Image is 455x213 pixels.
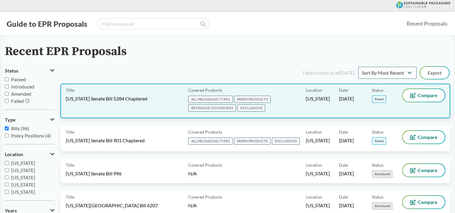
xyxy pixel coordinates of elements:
[339,95,354,102] span: [DATE]
[403,131,445,144] button: Compare
[306,129,322,135] span: Location
[418,200,438,205] span: Compare
[418,93,438,98] span: Compare
[372,87,383,93] span: Status
[11,160,35,166] span: [US_STATE]
[11,91,31,97] span: Amended
[5,149,54,159] button: Location
[306,87,322,93] span: Location
[11,174,35,180] span: [US_STATE]
[188,202,197,208] span: N/A
[372,129,383,135] span: Status
[11,84,34,89] span: Introduced
[5,161,9,165] input: [US_STATE]
[372,137,386,145] span: Passed
[372,162,383,168] span: Status
[11,125,29,131] span: Bills (96)
[188,162,222,168] span: Covered Products
[66,162,74,168] span: Title
[339,170,354,177] span: [DATE]
[5,99,9,103] input: Failed
[5,77,9,81] input: Passed
[339,202,354,209] span: [DATE]
[5,45,127,58] h2: Recent EPR Proposals
[339,137,354,144] span: [DATE]
[188,104,236,112] span: BEVERAGE CONTAINERS
[11,76,26,82] span: Passed
[5,92,9,96] input: Amended
[5,85,9,88] input: Introduced
[11,167,35,173] span: [US_STATE]
[5,175,9,179] input: [US_STATE]
[5,68,18,73] span: Status
[188,96,233,103] span: ALL PACKAGING TYPES
[11,182,35,187] span: [US_STATE]
[5,183,9,187] input: [US_STATE]
[11,189,35,195] span: [US_STATE]
[5,126,9,130] input: Bills (96)
[11,98,24,104] span: Failed
[188,137,233,145] span: ALL PACKAGING TYPES
[5,152,23,157] span: Location
[403,164,445,177] button: Compare
[97,18,209,30] input: Find a proposal
[66,194,74,200] span: Title
[372,194,383,200] span: Status
[339,129,348,135] span: Date
[66,170,121,177] span: [US_STATE] Senate Bill 996
[303,69,355,76] div: Data current as of [DATE]
[372,170,392,178] span: Introduced
[5,19,89,29] button: Guide to EPR Proposals
[404,17,450,30] a: Recent Proposals
[420,67,449,79] button: Export
[66,202,158,209] span: [US_STATE][GEOGRAPHIC_DATA] Bill 6207
[306,194,322,200] span: Location
[339,162,348,168] span: Date
[272,137,300,145] span: EXCLUSIONS
[372,202,392,210] span: Introduced
[418,168,438,173] span: Compare
[339,194,348,200] span: Date
[66,137,145,144] span: [US_STATE] Senate Bill 901 Chaptered
[5,190,9,194] input: [US_STATE]
[66,87,74,93] span: Title
[5,66,54,76] button: Status
[5,117,16,122] span: Type
[5,115,54,125] button: Type
[188,129,222,135] span: Covered Products
[66,95,147,102] span: [US_STATE] Senate Bill 5284 Chaptered
[66,129,74,135] span: Title
[5,168,9,172] input: [US_STATE]
[5,134,9,137] input: Policy Positions (4)
[418,135,438,140] span: Compare
[306,95,330,102] span: [US_STATE]
[403,89,445,102] button: Compare
[188,194,222,200] span: Covered Products
[11,133,51,138] span: Policy Positions (4)
[339,87,348,93] span: Date
[237,104,265,112] span: EXCLUSIONS
[403,196,445,208] button: Compare
[188,171,197,176] span: N/A
[306,162,322,168] span: Location
[372,95,386,103] span: Passed
[306,137,330,144] span: [US_STATE]
[188,87,222,93] span: Covered Products
[306,202,330,209] span: [US_STATE]
[234,96,271,103] span: PAPER PRODUCTS
[306,170,330,177] span: [US_STATE]
[234,137,271,145] span: PAPER PRODUCTS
